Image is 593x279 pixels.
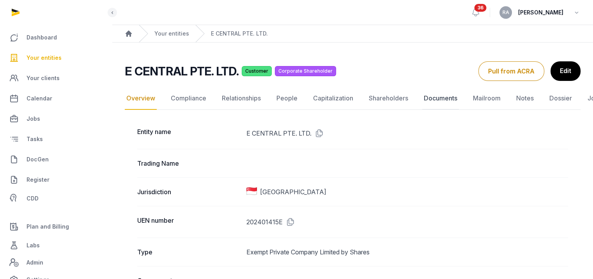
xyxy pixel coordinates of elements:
[125,87,581,110] nav: Tabs
[27,258,43,267] span: Admin
[6,150,106,169] a: DocGen
[112,25,593,43] nav: Breadcrumb
[246,127,568,139] dd: E CENTRAL PTE. LTD.
[474,4,487,12] span: 36
[367,87,410,110] a: Shareholders
[137,247,240,257] dt: Type
[260,187,326,197] span: [GEOGRAPHIC_DATA]
[27,53,62,63] span: Your entities
[6,255,106,270] a: Admin
[154,30,189,38] a: Your entities
[137,216,240,228] dt: UEN number
[548,87,574,110] a: Dossier
[246,216,568,228] dd: 202401415E
[515,87,535,110] a: Notes
[125,87,157,110] a: Overview
[137,159,240,168] dt: Trading Name
[6,109,106,128] a: Jobs
[478,61,544,81] button: Pull from ACRA
[125,64,239,78] h2: E CENTRAL PTE. LTD.
[6,170,106,189] a: Register
[27,222,69,231] span: Plan and Billing
[242,66,272,76] span: Customer
[6,191,106,206] a: CDD
[503,10,509,15] span: RA
[422,87,459,110] a: Documents
[220,87,262,110] a: Relationships
[27,194,39,203] span: CDD
[551,61,581,81] a: Edit
[27,114,40,123] span: Jobs
[6,217,106,236] a: Plan and Billing
[27,241,40,250] span: Labs
[137,187,240,197] dt: Jurisdiction
[169,87,208,110] a: Compliance
[518,8,563,17] span: [PERSON_NAME]
[27,94,52,103] span: Calendar
[6,89,106,108] a: Calendar
[27,33,57,42] span: Dashboard
[6,236,106,255] a: Labs
[275,66,336,76] span: Corporate Shareholder
[499,6,512,19] button: RA
[27,134,43,144] span: Tasks
[27,73,60,83] span: Your clients
[137,127,240,139] dt: Entity name
[211,30,268,38] a: E CENTRAL PTE. LTD.
[6,69,106,88] a: Your clients
[471,87,502,110] a: Mailroom
[6,130,106,148] a: Tasks
[6,48,106,67] a: Your entities
[6,28,106,47] a: Dashboard
[246,247,568,257] dd: Exempt Private Company Limited by Shares
[27,175,50,184] span: Register
[275,87,299,110] a: People
[27,155,49,164] span: DocGen
[312,87,355,110] a: Capitalization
